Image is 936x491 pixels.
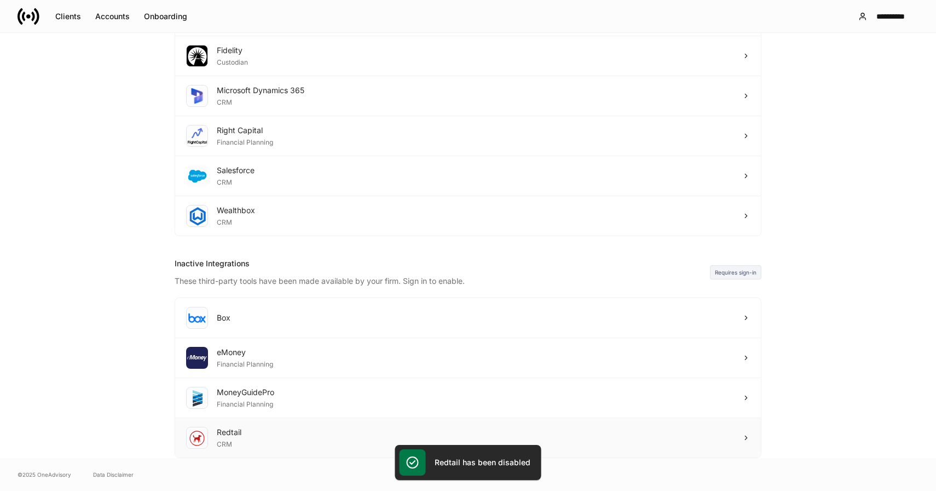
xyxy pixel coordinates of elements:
[137,8,194,25] button: Onboarding
[435,457,530,468] h5: Redtail has been disabled
[217,398,274,409] div: Financial Planning
[217,85,304,96] div: Microsoft Dynamics 365
[188,313,206,323] img: oYqM9ojoZLfzCHUefNbBcWHcyDPbQKagtYciMC8pFl3iZXy3dU33Uwy+706y+0q2uJ1ghNQf2OIHrSh50tUd9HaB5oMc62p0G...
[217,347,273,358] div: eMoney
[217,216,255,227] div: CRM
[217,136,273,147] div: Financial Planning
[188,87,206,105] img: sIOyOZvWb5kUEAwh5D03bPzsWHrUXBSdsWHDhg8Ma8+nBQBvlija69eFAv+snJUCyn8AqO+ElBnIpgMAAAAASUVORK5CYII=
[217,96,304,107] div: CRM
[48,8,88,25] button: Clients
[175,258,710,269] div: Inactive Integrations
[217,427,241,438] div: Redtail
[710,265,761,279] div: Requires sign-in
[217,387,274,398] div: MoneyGuidePro
[144,11,187,22] div: Onboarding
[93,470,134,479] a: Data Disclaimer
[217,438,241,449] div: CRM
[217,125,273,136] div: Right Capital
[18,470,71,479] span: © 2025 OneAdvisory
[175,269,710,287] div: These third-party tools have been made available by your firm. Sign in to enable.
[217,56,248,67] div: Custodian
[217,176,255,187] div: CRM
[88,8,137,25] button: Accounts
[95,11,130,22] div: Accounts
[217,165,255,176] div: Salesforce
[217,312,230,323] div: Box
[217,205,255,216] div: Wealthbox
[55,11,81,22] div: Clients
[217,358,273,369] div: Financial Planning
[217,45,248,56] div: Fidelity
